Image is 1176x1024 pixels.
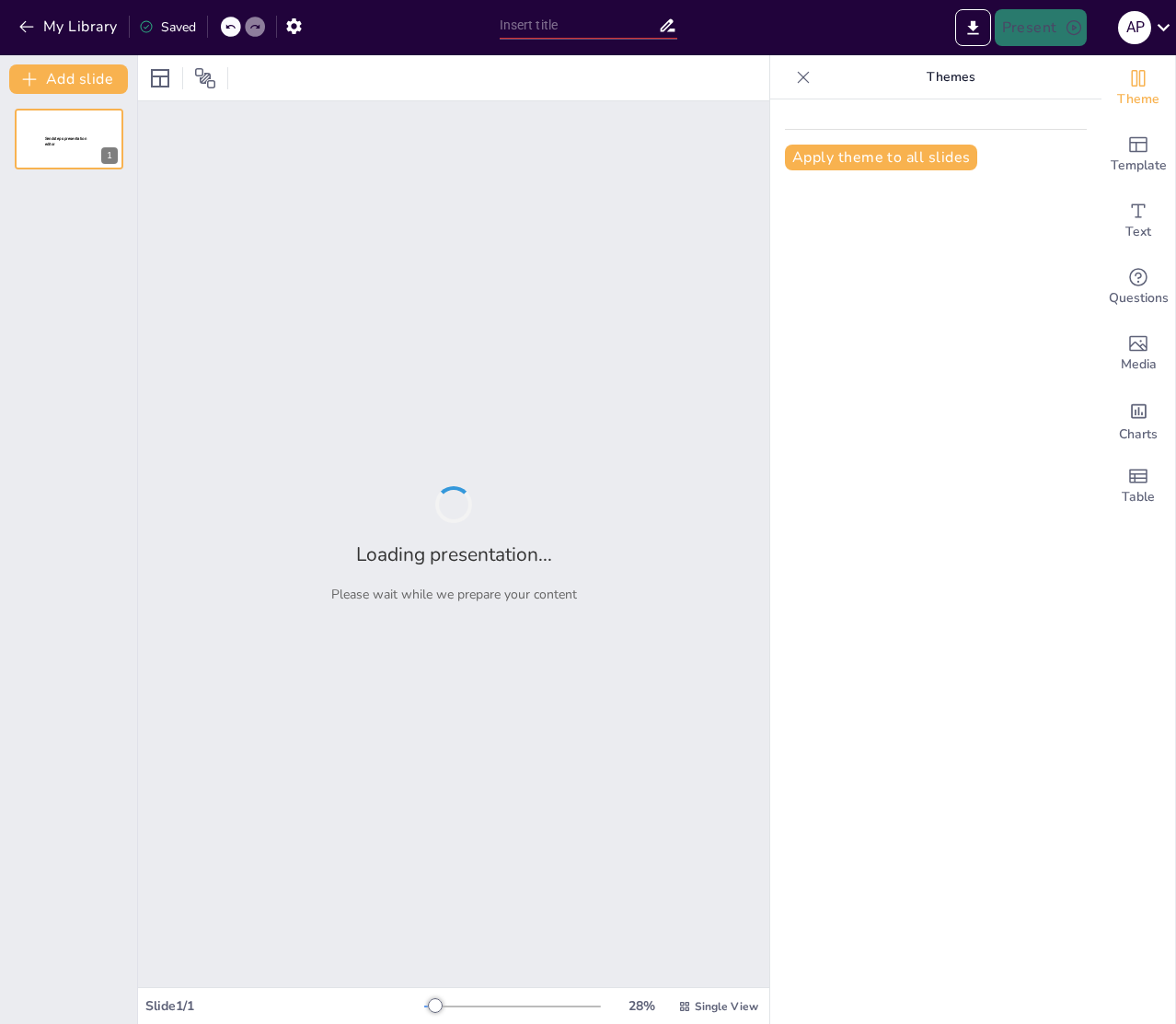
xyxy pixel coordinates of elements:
[1121,355,1157,375] span: Media
[1117,89,1159,110] span: Theme
[1111,156,1167,176] span: Template
[785,145,977,170] button: Apply theme to all slides
[818,55,1083,99] p: Themes
[995,9,1087,46] button: Present
[1101,254,1175,320] div: Get real-time input from your audience
[1101,188,1175,254] div: Add text boxes
[1125,222,1151,242] span: Text
[45,136,86,146] span: Sendsteps presentation editor
[194,67,216,89] span: Position
[101,147,118,164] div: 1
[1122,487,1155,507] span: Table
[1119,425,1158,445] span: Charts
[955,9,991,46] button: Export to PowerPoint
[1101,387,1175,453] div: Add charts and graphs
[1101,320,1175,387] div: Add images, graphics, shapes or video
[14,12,125,41] button: My Library
[500,12,658,39] input: Insert title
[619,997,663,1015] div: 28 %
[139,18,196,36] div: Saved
[1118,11,1151,44] div: A P
[1109,288,1169,308] span: Questions
[1101,453,1175,519] div: Add a table
[331,586,577,603] p: Please wait while we prepare your content
[145,997,424,1015] div: Slide 1 / 1
[9,64,128,94] button: Add slide
[1101,122,1175,188] div: Add ready made slides
[1101,55,1175,122] div: Change the overall theme
[356,541,552,567] h2: Loading presentation...
[1118,9,1151,46] button: A P
[145,64,175,93] div: Layout
[15,109,123,169] div: 1
[695,999,758,1014] span: Single View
